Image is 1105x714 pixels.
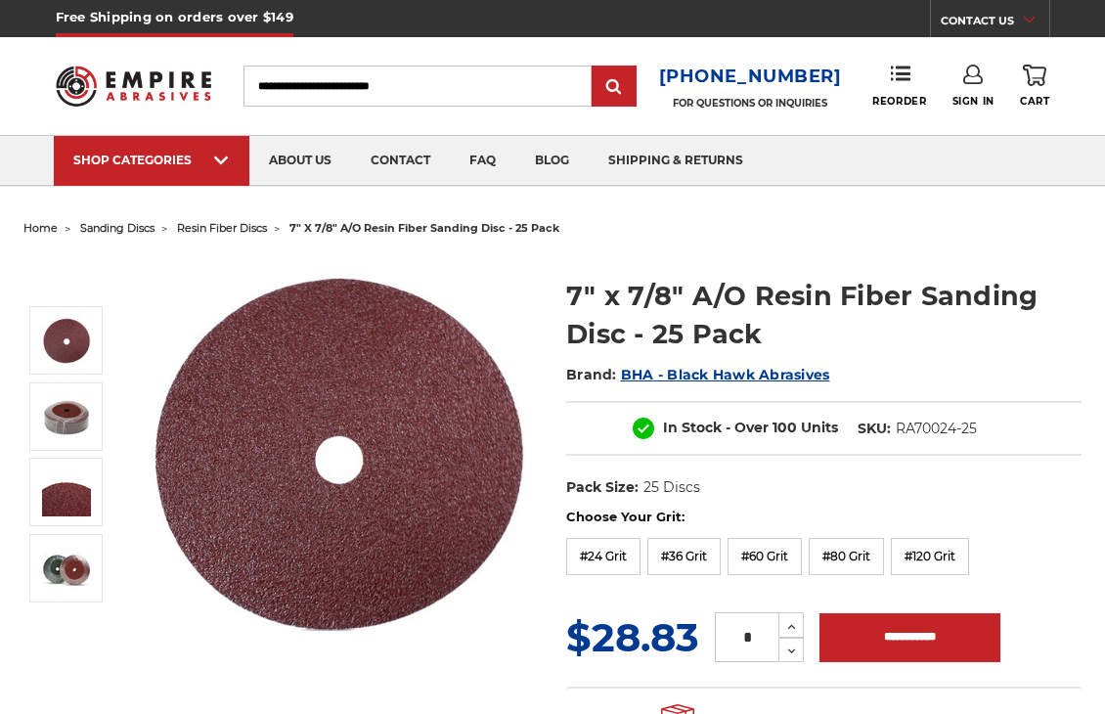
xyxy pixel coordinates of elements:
[42,316,91,365] img: 7 inch aluminum oxide resin fiber disc
[23,221,58,235] a: home
[566,277,1082,353] h1: 7" x 7/8" A/O Resin Fiber Sanding Disc - 25 Pack
[858,419,891,439] dt: SKU:
[566,366,617,383] span: Brand:
[42,544,91,593] img: 7" x 7/8" A/O Resin Fiber Sanding Disc - 25 Pack
[643,477,700,498] dd: 25 Discs
[144,256,535,647] img: 7 inch aluminum oxide resin fiber disc
[773,419,797,436] span: 100
[566,613,699,661] span: $28.83
[42,468,91,516] img: 7" x 7/8" A/O Resin Fiber Sanding Disc - 25 Pack
[1020,95,1049,108] span: Cart
[566,508,1082,527] label: Choose Your Grit:
[351,136,450,186] a: contact
[872,65,926,107] a: Reorder
[872,95,926,108] span: Reorder
[659,97,842,110] p: FOR QUESTIONS OR INQUIRIES
[1020,65,1049,108] a: Cart
[289,221,559,235] span: 7" x 7/8" a/o resin fiber sanding disc - 25 pack
[896,419,977,439] dd: RA70024-25
[941,10,1049,37] a: CONTACT US
[42,392,91,441] img: 7" x 7/8" A/O Resin Fiber Sanding Disc - 25 Pack
[589,136,763,186] a: shipping & returns
[726,419,769,436] span: - Over
[177,221,267,235] a: resin fiber discs
[621,366,830,383] a: BHA - Black Hawk Abrasives
[515,136,589,186] a: blog
[56,56,211,116] img: Empire Abrasives
[249,136,351,186] a: about us
[801,419,838,436] span: Units
[659,63,842,91] a: [PHONE_NUMBER]
[952,95,994,108] span: Sign In
[450,136,515,186] a: faq
[663,419,722,436] span: In Stock
[80,221,155,235] a: sanding discs
[595,67,634,107] input: Submit
[73,153,230,167] div: SHOP CATEGORIES
[566,477,639,498] dt: Pack Size:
